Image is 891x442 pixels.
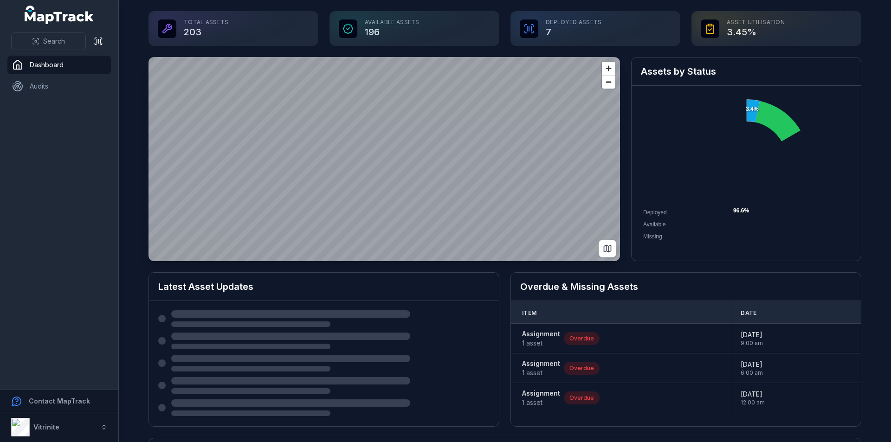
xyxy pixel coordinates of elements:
[522,389,560,407] a: Assignment1 asset
[741,340,763,347] span: 9:00 am
[25,6,94,24] a: MapTrack
[522,359,560,368] strong: Assignment
[11,32,86,50] button: Search
[522,329,560,348] a: Assignment1 asset
[522,339,560,348] span: 1 asset
[522,368,560,378] span: 1 asset
[741,330,763,340] span: [DATE]
[602,62,615,75] button: Zoom in
[741,390,765,399] span: [DATE]
[7,56,111,74] a: Dashboard
[741,390,765,406] time: 18/09/2025, 12:00:00 am
[564,391,600,404] div: Overdue
[522,398,560,407] span: 1 asset
[643,221,665,228] span: Available
[741,369,763,377] span: 6:00 am
[741,360,763,369] span: [DATE]
[643,209,667,216] span: Deployed
[741,399,765,406] span: 12:00 am
[148,57,620,261] canvas: Map
[522,359,560,378] a: Assignment1 asset
[564,332,600,345] div: Overdue
[43,37,65,46] span: Search
[602,75,615,89] button: Zoom out
[520,280,852,293] h2: Overdue & Missing Assets
[641,65,852,78] h2: Assets by Status
[643,233,662,240] span: Missing
[599,240,616,257] button: Switch to Map View
[741,309,756,317] span: Date
[741,330,763,347] time: 14/07/2025, 9:00:00 am
[522,309,536,317] span: Item
[7,77,111,96] a: Audits
[522,389,560,398] strong: Assignment
[522,329,560,339] strong: Assignment
[741,360,763,377] time: 12/09/2025, 6:00:00 am
[158,280,490,293] h2: Latest Asset Updates
[29,397,90,405] strong: Contact MapTrack
[33,423,59,431] strong: Vitrinite
[564,362,600,375] div: Overdue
